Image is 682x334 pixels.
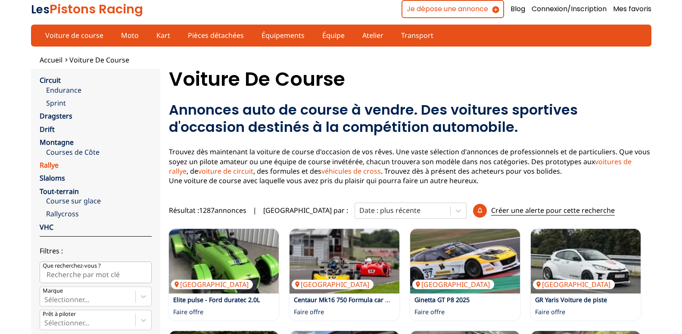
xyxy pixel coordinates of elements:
a: Course sur glace [46,196,152,206]
img: Centaur Mk16 750 Formula car à vendre [290,229,399,293]
p: Prêt à piloter [43,310,76,318]
span: Résultat : 1287 annonces [169,206,246,215]
a: Kart [151,28,176,43]
p: [GEOGRAPHIC_DATA] [292,280,374,289]
a: Dragsters [40,111,72,121]
p: Faire offre [414,308,445,316]
a: Ginetta GT P8 2025[GEOGRAPHIC_DATA] [410,229,520,293]
p: [GEOGRAPHIC_DATA] [171,280,253,289]
p: Faire offre [294,308,324,316]
a: Pièces détachées [182,28,249,43]
a: Centaur Mk16 750 Formula car à vendre[GEOGRAPHIC_DATA] [290,229,399,293]
a: Courses de Côte [46,147,152,157]
a: Voiture de course [69,55,129,65]
a: voiture de circuit [198,166,253,176]
a: GR Yaris Voiture de piste [535,296,607,304]
a: Moto [115,28,144,43]
a: Blog [511,4,525,14]
p: [GEOGRAPHIC_DATA] [533,280,615,289]
a: Centaur Mk16 750 Formula car à vendre [294,296,411,304]
a: Voiture de course [40,28,109,43]
p: Que recherchez-vous ? [43,262,101,270]
p: Faire offre [535,308,565,316]
p: [GEOGRAPHIC_DATA] [412,280,494,289]
img: GR Yaris Voiture de piste [531,229,641,293]
p: Créer une alerte pour cette recherche [491,206,615,215]
a: Sprint [46,98,152,108]
span: | [253,206,257,215]
a: Équipe [317,28,350,43]
a: Connexion/Inscription [532,4,607,14]
a: Elite pulse - Ford duratec 2.0L [173,296,260,304]
a: Circuit [40,75,61,85]
p: Trouvez dès maintenant la voiture de course d'occasion de vos rêves. Une vaste sélection d'annonc... [169,147,651,186]
input: Que recherchez-vous ? [40,262,152,283]
a: VHC [40,222,53,232]
a: Endurance [46,85,152,95]
a: Drift [40,125,55,134]
a: Équipements [256,28,310,43]
input: MarqueSélectionner... [44,296,46,303]
a: Tout-terrain [40,187,79,196]
a: Accueil [40,55,62,65]
p: Faire offre [173,308,203,316]
a: GR Yaris Voiture de piste[GEOGRAPHIC_DATA] [531,229,641,293]
p: Filtres : [40,246,152,256]
input: Prêt à piloterSélectionner... [44,319,46,327]
a: voitures de rallye [169,157,632,176]
a: Montagne [40,137,74,147]
a: Mes favoris [613,4,651,14]
img: Ginetta GT P8 2025 [410,229,520,293]
a: Slaloms [40,173,65,183]
h1: Voiture de course [169,69,651,90]
a: Elite pulse - Ford duratec 2.0L[GEOGRAPHIC_DATA] [169,229,279,293]
img: Elite pulse - Ford duratec 2.0L [169,229,279,293]
a: véhicules de cross [321,166,381,176]
a: Rallye [40,160,59,170]
p: [GEOGRAPHIC_DATA] par : [263,206,348,215]
a: Ginetta GT P8 2025 [414,296,470,304]
h2: Annonces auto de course à vendre. Des voitures sportives d'occasion destinés à la compétition aut... [169,101,651,136]
p: Marque [43,287,63,295]
a: Atelier [357,28,389,43]
a: LesPistons Racing [31,0,143,18]
span: Les [31,2,50,17]
a: Rallycross [46,209,152,219]
a: Transport [395,28,439,43]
